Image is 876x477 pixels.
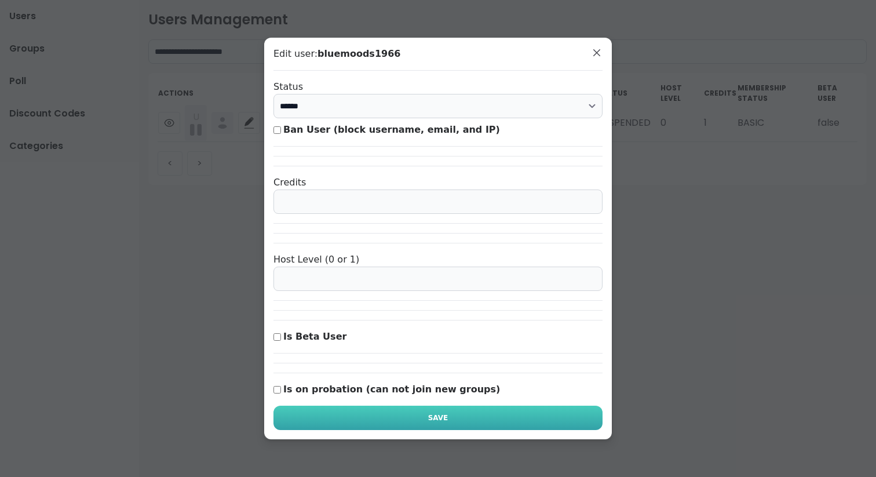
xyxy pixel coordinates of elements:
label: Is on probation (can not join new groups) [283,383,500,396]
div: Host Level (0 or 1) [273,253,603,267]
span: Save [428,413,448,423]
div: Credits [273,176,603,190]
button: Save [273,406,603,430]
label: Ban User (block username, email, and IP) [283,123,500,137]
label: Status [273,81,303,92]
b: bluemoods1966 [317,48,400,59]
label: Is Beta User [283,330,346,344]
span: Edit user: [273,47,603,61]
